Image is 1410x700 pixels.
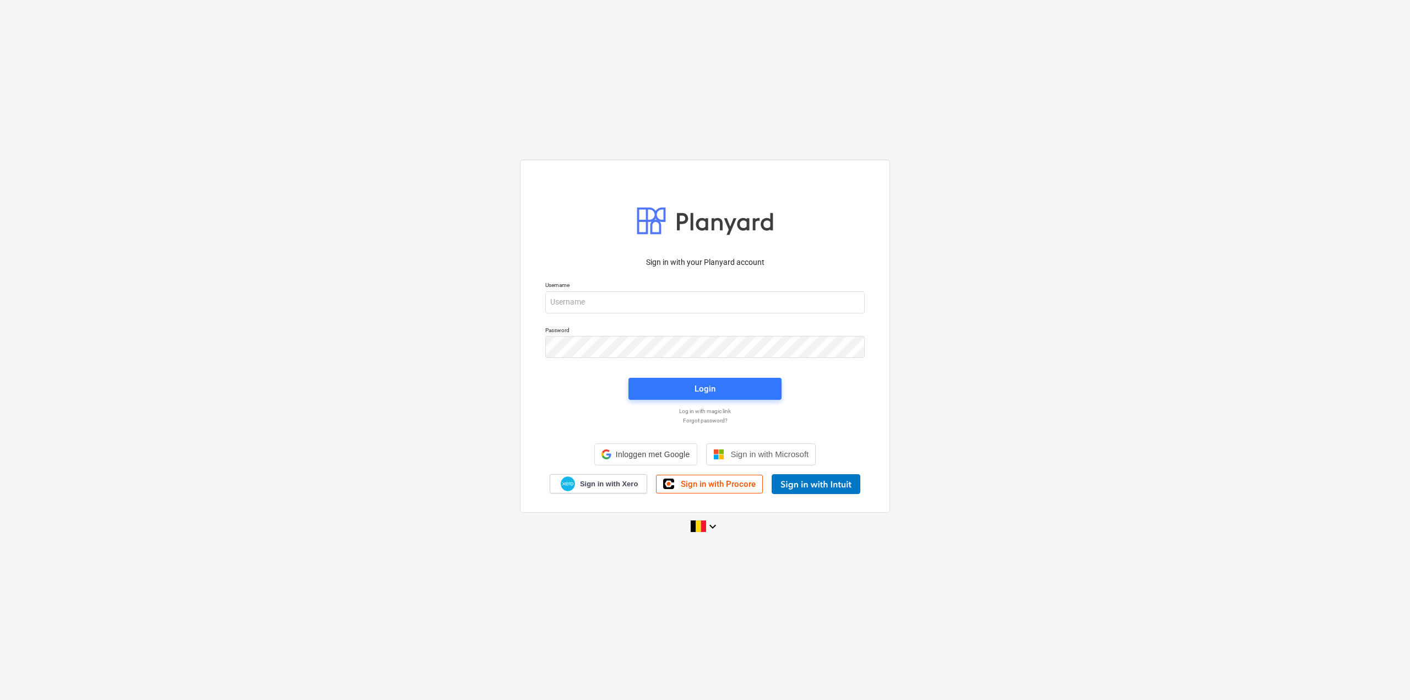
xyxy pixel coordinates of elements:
a: Log in with magic link [540,408,870,415]
i: keyboard_arrow_down [706,520,719,533]
a: Sign in with Procore [656,475,763,493]
img: Microsoft logo [713,449,724,460]
span: Sign in with Xero [580,479,638,489]
p: Password [545,327,865,336]
p: Username [545,281,865,291]
div: Login [695,382,715,396]
a: Sign in with Xero [550,474,648,493]
input: Username [545,291,865,313]
div: Inloggen met Google [594,443,697,465]
img: Xero logo [561,476,575,491]
p: Sign in with your Planyard account [545,257,865,268]
span: Inloggen met Google [616,450,690,459]
a: Forgot password? [540,417,870,424]
button: Login [628,378,782,400]
span: Sign in with Procore [681,479,756,489]
span: Sign in with Microsoft [731,449,809,459]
